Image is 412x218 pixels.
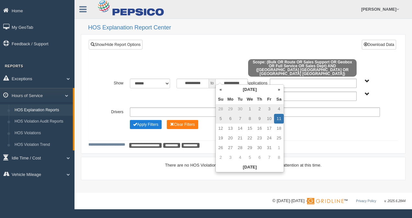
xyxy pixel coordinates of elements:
div: © [DATE]-[DATE] - ™ [272,198,406,204]
img: Gridline [307,198,344,204]
td: 17 [264,124,274,133]
td: 2 [216,153,225,162]
th: Mo [225,94,235,104]
td: 30 [235,104,245,114]
td: 22 [245,133,255,143]
td: 21 [235,133,245,143]
td: 6 [255,153,264,162]
label: Show [103,79,127,86]
a: HOS Explanation Reports [12,104,73,116]
td: 6 [225,114,235,124]
td: 28 [235,143,245,153]
td: 1 [274,143,284,153]
a: HOS Violations [12,127,73,139]
td: 13 [225,124,235,133]
a: HOS Violation Trend [12,139,73,151]
th: We [245,94,255,104]
th: Tu [235,94,245,104]
th: [DATE] [216,162,284,172]
td: 29 [225,104,235,114]
td: 12 [216,124,225,133]
span: Scope: (Bulk OR Route OR Sales Support OR Geobox OR Full Service OR Sales Dept) AND ([GEOGRAPHIC_... [248,59,357,77]
td: 28 [216,104,225,114]
td: 25 [274,133,284,143]
label: Applications [243,79,267,86]
td: 5 [216,114,225,124]
td: 11 [274,114,284,124]
button: Download Data [362,40,396,49]
td: 7 [264,153,274,162]
td: 8 [245,114,255,124]
label: Drivers [103,107,127,115]
td: 7 [235,114,245,124]
td: 4 [235,153,245,162]
td: 24 [264,133,274,143]
td: 26 [216,143,225,153]
td: 19 [216,133,225,143]
td: 2 [255,104,264,114]
td: 3 [225,153,235,162]
td: 4 [274,104,284,114]
th: [DATE] [225,85,274,94]
th: Fr [264,94,274,104]
td: 15 [245,124,255,133]
td: 9 [255,114,264,124]
th: Th [255,94,264,104]
td: 20 [225,133,235,143]
td: 29 [245,143,255,153]
h2: HOS Explanation Report Center [88,25,406,31]
td: 23 [255,133,264,143]
th: » [274,85,284,94]
th: Su [216,94,225,104]
span: to [209,79,215,88]
th: « [216,85,225,94]
td: 31 [264,143,274,153]
td: 14 [235,124,245,133]
td: 8 [274,153,284,162]
a: Show/Hide Report Options [89,40,143,49]
button: Change Filter Options [130,120,162,129]
a: HOS Violation Audit Reports [12,116,73,127]
td: 3 [264,104,274,114]
a: Privacy Policy [356,199,376,203]
span: v. 2025.6.2844 [384,199,406,203]
td: 5 [245,153,255,162]
td: 27 [225,143,235,153]
td: 10 [264,114,274,124]
td: 30 [255,143,264,153]
td: 16 [255,124,264,133]
div: There are no HOS Violations or Explanation Reports that need attention at this time. [88,162,398,168]
button: Change Filter Options [167,120,198,129]
td: 18 [274,124,284,133]
th: Sa [274,94,284,104]
td: 1 [245,104,255,114]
